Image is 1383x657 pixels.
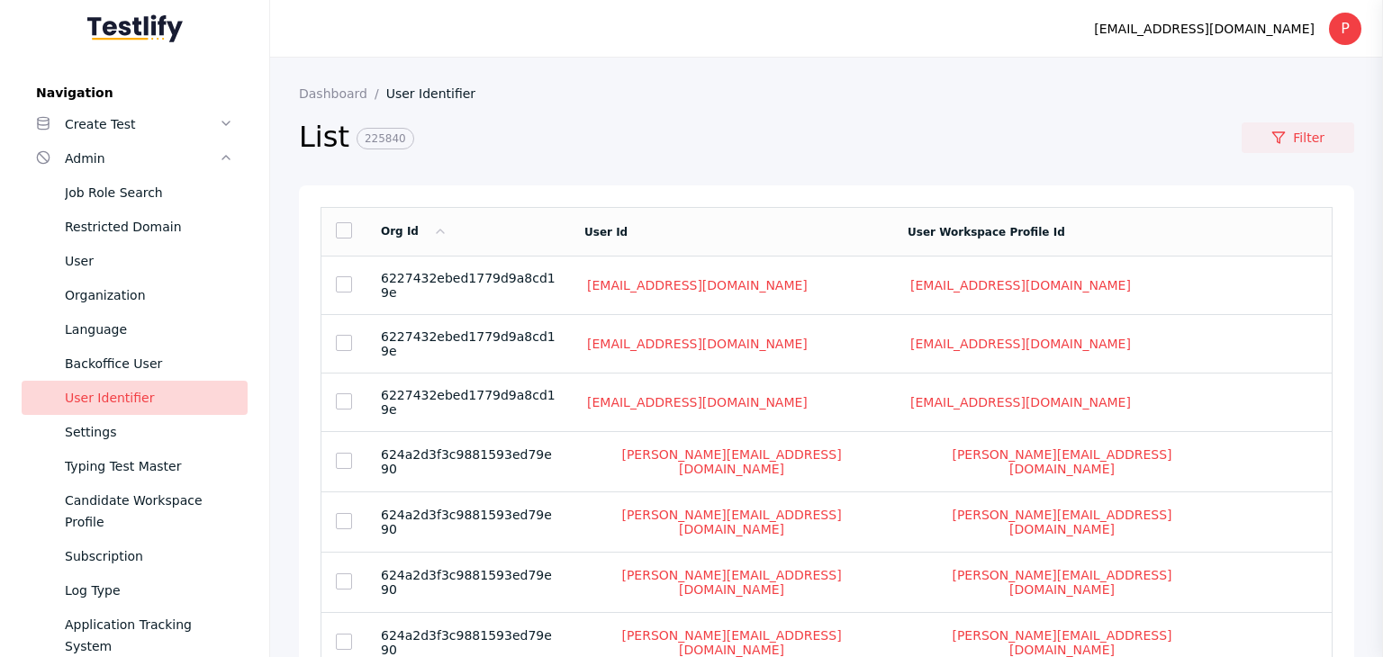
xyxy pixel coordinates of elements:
[584,507,879,537] a: [PERSON_NAME][EMAIL_ADDRESS][DOMAIN_NAME]
[584,446,879,477] a: [PERSON_NAME][EMAIL_ADDRESS][DOMAIN_NAME]
[381,388,556,417] span: 6227432ebed1779d9a8cd19e
[22,278,248,312] a: Organization
[22,449,248,483] a: Typing Test Master
[65,148,219,169] div: Admin
[22,381,248,415] a: User Identifier
[65,614,233,657] div: Application Tracking System
[381,329,556,358] span: 6227432ebed1779d9a8cd19e
[584,336,810,352] a: [EMAIL_ADDRESS][DOMAIN_NAME]
[65,250,233,272] div: User
[65,421,233,443] div: Settings
[65,319,233,340] div: Language
[381,568,552,597] span: 624a2d3f3c9881593ed79e90
[299,119,1242,157] h2: List
[584,394,810,410] a: [EMAIL_ADDRESS][DOMAIN_NAME]
[381,508,552,536] span: 624a2d3f3c9881593ed79e90
[386,86,490,101] a: User Identifier
[22,312,248,346] a: Language
[1094,18,1315,40] div: [EMAIL_ADDRESS][DOMAIN_NAME]
[22,346,248,381] a: Backoffice User
[65,284,233,306] div: Organization
[65,490,233,533] div: Candidate Workspace Profile
[22,85,248,100] label: Navigation
[22,210,248,244] a: Restricted Domain
[299,86,386,101] a: Dashboard
[65,353,233,374] div: Backoffice User
[22,244,248,278] a: User
[65,545,233,567] div: Subscription
[22,175,248,210] a: Job Role Search
[357,128,414,149] span: 225840
[908,336,1134,352] a: [EMAIL_ADDRESS][DOMAIN_NAME]
[22,539,248,573] a: Subscription
[22,483,248,539] a: Candidate Workspace Profile
[908,277,1134,293] a: [EMAIL_ADDRESS][DOMAIN_NAME]
[908,567,1216,598] a: [PERSON_NAME][EMAIL_ADDRESS][DOMAIN_NAME]
[65,216,233,238] div: Restricted Domain
[87,14,183,42] img: Testlify - Backoffice
[65,580,233,601] div: Log Type
[908,507,1216,537] a: [PERSON_NAME][EMAIL_ADDRESS][DOMAIN_NAME]
[381,225,447,238] a: Org Id
[381,271,556,300] span: 6227432ebed1779d9a8cd19e
[65,113,219,135] div: Create Test
[22,573,248,607] a: Log Type
[381,447,552,476] span: 624a2d3f3c9881593ed79e90
[908,394,1134,410] a: [EMAIL_ADDRESS][DOMAIN_NAME]
[65,387,233,409] div: User Identifier
[584,226,628,238] a: User Id
[908,446,1216,477] a: [PERSON_NAME][EMAIL_ADDRESS][DOMAIN_NAME]
[908,226,1065,238] a: User Workspace Profile Id
[65,182,233,203] div: Job Role Search
[22,415,248,449] a: Settings
[584,567,879,598] a: [PERSON_NAME][EMAIL_ADDRESS][DOMAIN_NAME]
[1242,122,1354,153] a: Filter
[584,277,810,293] a: [EMAIL_ADDRESS][DOMAIN_NAME]
[65,455,233,477] div: Typing Test Master
[381,628,552,657] span: 624a2d3f3c9881593ed79e90
[1329,13,1361,45] div: P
